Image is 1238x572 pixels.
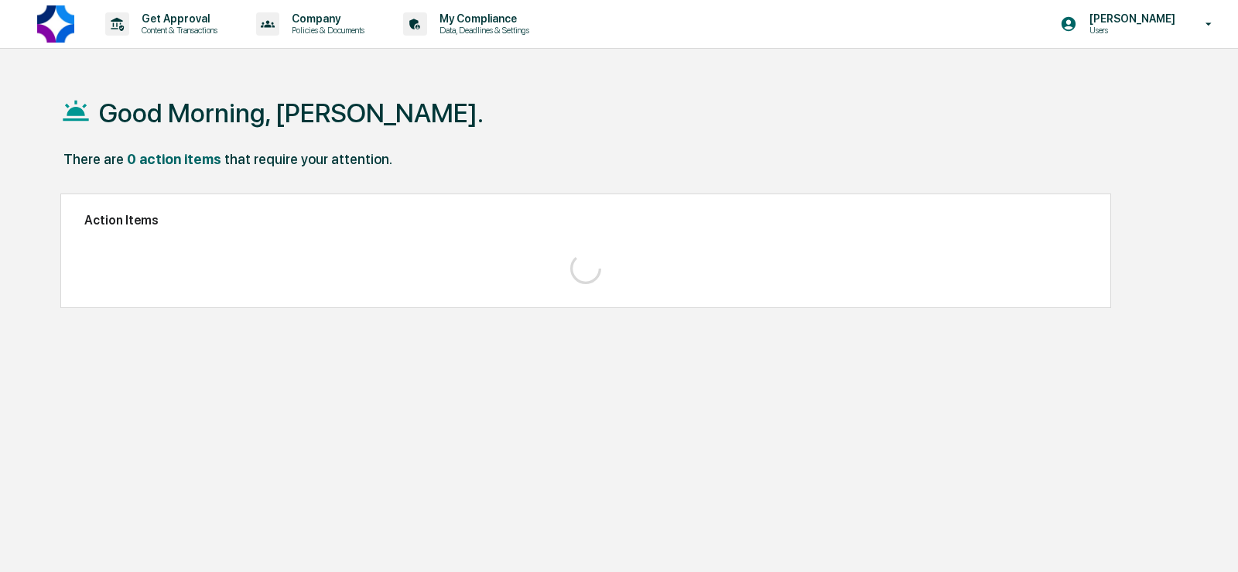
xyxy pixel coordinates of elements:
p: Get Approval [129,12,225,25]
p: Users [1077,25,1183,36]
p: My Compliance [427,12,537,25]
p: Company [279,12,372,25]
div: 0 action items [127,151,221,167]
p: Data, Deadlines & Settings [427,25,537,36]
div: that require your attention. [224,151,392,167]
div: There are [63,151,124,167]
h2: Action Items [84,213,1087,228]
p: Policies & Documents [279,25,372,36]
h1: Good Morning, [PERSON_NAME]. [99,98,484,128]
img: logo [37,5,74,43]
p: Content & Transactions [129,25,225,36]
p: [PERSON_NAME] [1077,12,1183,25]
